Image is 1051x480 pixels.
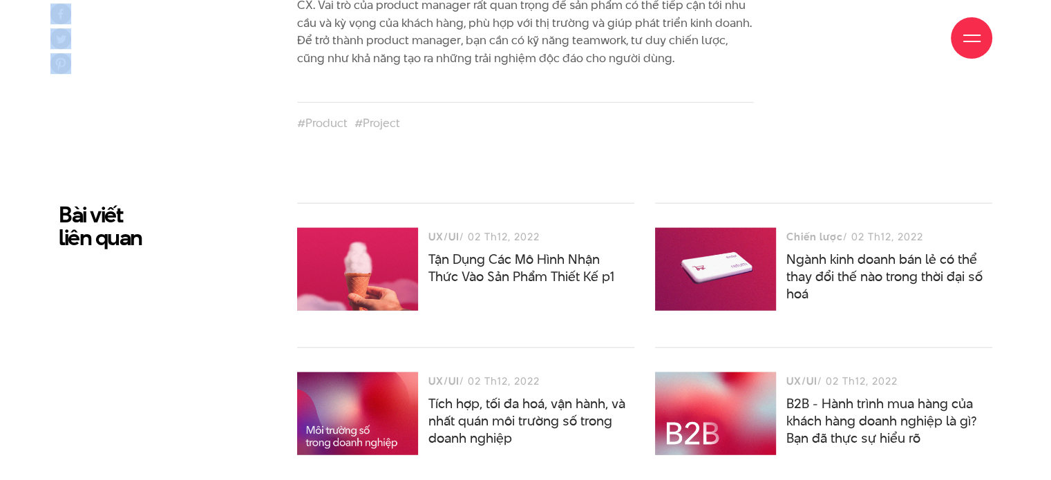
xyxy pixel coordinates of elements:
[428,250,614,286] a: Tận Dụng Các Mô Hình Nhận Thức Vào Sản Phẩm Thiết Kế p1
[428,372,634,390] div: / 02 Th12, 2022
[786,250,983,303] a: Ngành kinh doanh bán lẻ có thể thay đổi thế nào trong thời đại số hoá
[297,115,348,131] a: #Product
[428,228,460,245] h3: UX/UI
[428,228,634,245] div: / 02 Th12, 2022
[786,394,976,448] a: B2B - Hành trình mua hàng của khách hàng doanh nghiệp là gì? Bạn đã thực sự hiểu rõ
[428,394,625,448] a: Tích hợp, tối đa hoá, vận hành, và nhất quán môi trường số trong doanh nghiệp
[786,228,992,245] div: / 02 Th12, 2022
[786,228,843,245] h3: Chiến lược
[354,115,400,131] a: #Project
[59,203,276,249] h2: Bài viết liên quan
[786,372,992,390] div: / 02 Th12, 2022
[786,372,817,390] h3: UX/UI
[428,372,460,390] h3: UX/UI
